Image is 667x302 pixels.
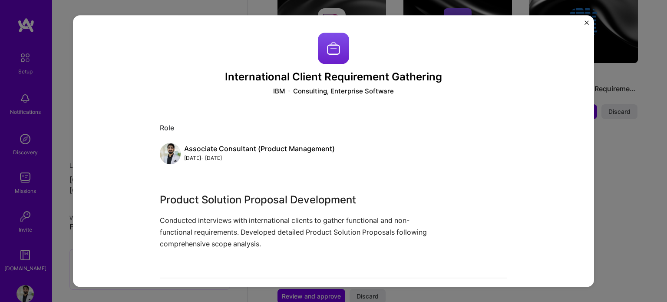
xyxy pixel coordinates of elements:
button: Close [584,20,589,30]
p: Conducted interviews with international clients to gather functional and non-functional requireme... [160,215,442,250]
img: Dot [288,87,290,96]
h3: International Client Requirement Gathering [160,71,507,83]
div: Consulting, Enterprise Software [293,87,394,96]
div: Role [160,124,507,133]
div: Associate Consultant (Product Management) [184,145,335,154]
div: [DATE] - [DATE] [184,154,335,163]
img: Company logo [318,33,349,64]
div: IBM [273,87,285,96]
h3: Product Solution Proposal Development [160,192,442,208]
